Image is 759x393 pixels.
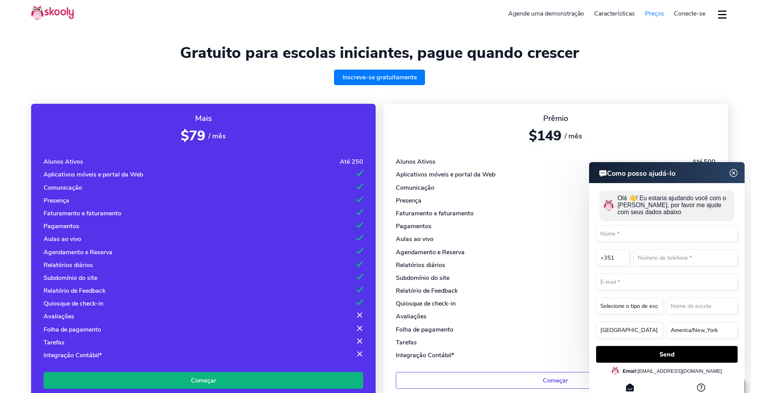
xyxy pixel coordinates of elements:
span: / mês [565,131,582,141]
div: Comunicação [44,183,82,192]
div: Comunicação [396,183,434,192]
div: Integração Contábil* [44,351,102,360]
div: Faturamento e faturamento [44,209,121,218]
h1: Gratuito para escolas iniciantes, pague quando crescer [31,44,728,62]
div: Quiosque de check-in [396,299,456,308]
div: Alunos Ativos [44,157,83,166]
div: Faturamento e faturamento [396,209,474,218]
img: Skooly [31,5,74,20]
div: Alunos Ativos [396,157,435,166]
a: Inscreva-se gratuitamente [334,70,425,85]
a: Preços [640,7,669,20]
a: Agende uma demonstração [504,7,589,20]
div: Prêmio [396,113,715,124]
div: Agendamento e Reserva [44,248,112,257]
div: Mais [44,113,363,124]
div: Presença [44,196,69,205]
div: Agendamento e Reserva [396,248,465,257]
div: Tarefas [396,338,417,347]
div: Relatório de Feedback [44,286,105,295]
div: Avaliações [396,312,427,321]
div: Integração Contábil* [396,351,454,360]
div: Presença [396,196,421,205]
div: Folha de pagamento [44,325,101,334]
div: Folha de pagamento [396,325,453,334]
div: Aplicativos móveis e portal da Web [44,170,143,179]
span: $149 [529,127,561,145]
div: Relatório de Feedback [396,286,458,295]
div: Quiosque de check-in [44,299,103,308]
div: Pagamentos [396,222,432,231]
div: Aplicativos móveis e portal da Web [396,170,495,179]
button: dropdown menu [717,5,728,23]
a: Começar [44,372,363,389]
a: Conecte-se [669,7,710,20]
span: / mês [208,131,226,141]
div: Subdomínio do site [396,274,449,282]
div: Avaliações [44,312,74,321]
div: Tarefas [44,338,65,347]
span: Conecte-se [674,9,705,18]
div: Aulas ao vivo [396,235,434,243]
div: Até 250 [340,157,363,166]
div: Relatórios diários [396,261,445,269]
span: $79 [181,127,205,145]
div: Até 500 [692,157,715,166]
div: Relatórios diários [44,261,93,269]
a: Começar [396,372,715,389]
div: Pagamentos [44,222,79,231]
div: Subdomínio do site [44,274,97,282]
a: Características [589,7,640,20]
span: Preços [645,9,664,18]
div: Aulas ao vivo [44,235,81,243]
